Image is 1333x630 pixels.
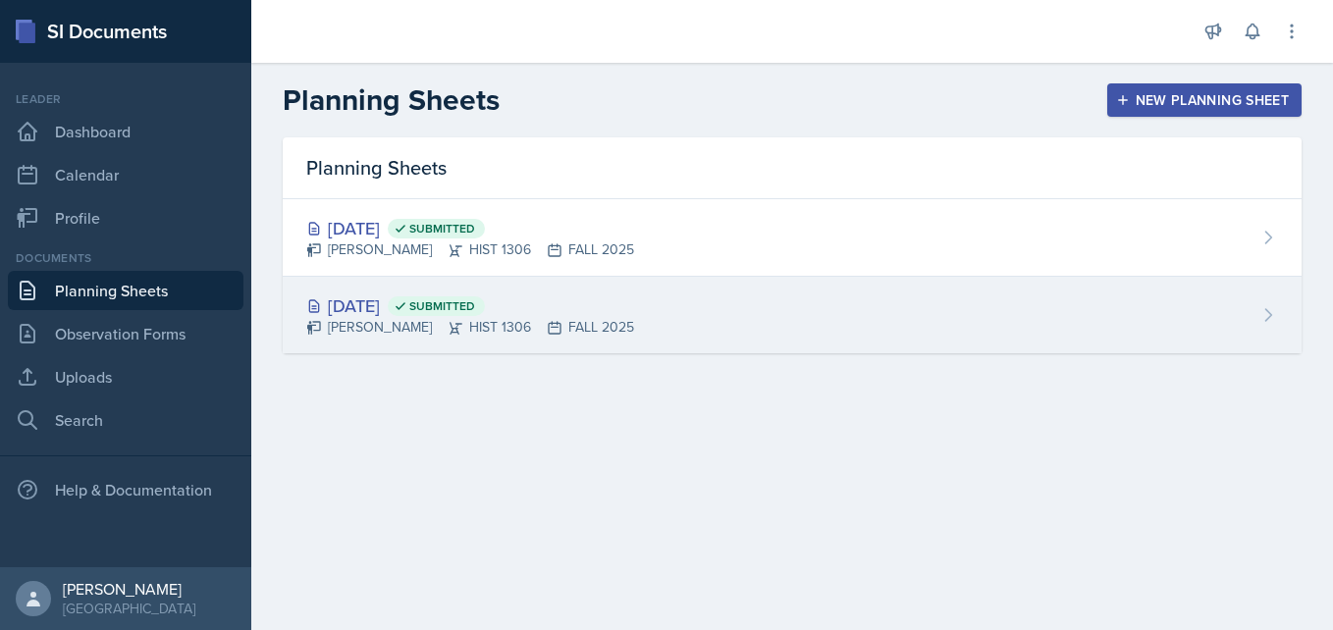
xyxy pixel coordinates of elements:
a: [DATE] Submitted [PERSON_NAME]HIST 1306FALL 2025 [283,277,1302,353]
a: Calendar [8,155,243,194]
a: Profile [8,198,243,237]
div: Documents [8,249,243,267]
div: Planning Sheets [283,137,1302,199]
div: [DATE] [306,292,634,319]
button: New Planning Sheet [1107,83,1302,117]
a: [DATE] Submitted [PERSON_NAME]HIST 1306FALL 2025 [283,199,1302,277]
div: [PERSON_NAME] HIST 1306 FALL 2025 [306,317,634,338]
div: Leader [8,90,243,108]
div: [PERSON_NAME] [63,579,195,599]
div: [GEOGRAPHIC_DATA] [63,599,195,618]
div: [PERSON_NAME] HIST 1306 FALL 2025 [306,239,634,260]
span: Submitted [409,298,475,314]
a: Uploads [8,357,243,396]
a: Planning Sheets [8,271,243,310]
a: Observation Forms [8,314,243,353]
div: [DATE] [306,215,634,241]
div: New Planning Sheet [1120,92,1289,108]
a: Dashboard [8,112,243,151]
h2: Planning Sheets [283,82,500,118]
a: Search [8,400,243,440]
span: Submitted [409,221,475,236]
div: Help & Documentation [8,470,243,509]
